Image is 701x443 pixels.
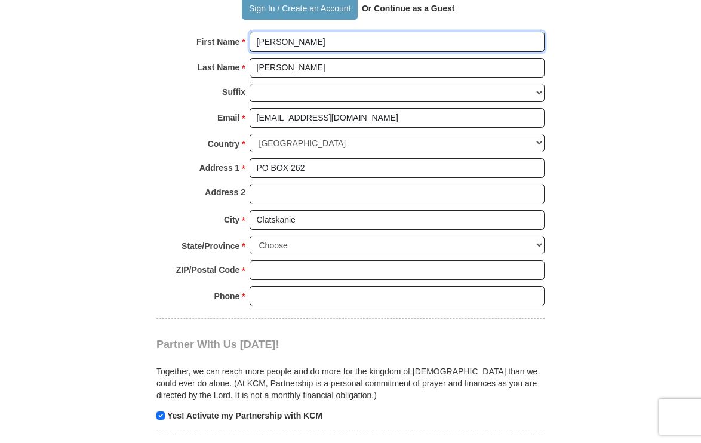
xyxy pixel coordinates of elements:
strong: Last Name [198,59,240,76]
strong: Yes! Activate my Partnership with KCM [167,411,322,420]
strong: Address 1 [199,159,240,176]
strong: State/Province [182,238,239,254]
strong: Suffix [222,84,245,100]
span: Partner With Us [DATE]! [156,339,279,350]
strong: ZIP/Postal Code [176,262,240,278]
strong: Phone [214,288,240,304]
strong: First Name [196,33,239,50]
strong: Address 2 [205,184,245,201]
strong: Or Continue as a Guest [362,4,455,13]
strong: Email [217,109,239,126]
strong: City [224,211,239,228]
strong: Country [208,136,240,152]
p: Together, we can reach more people and do more for the kingdom of [DEMOGRAPHIC_DATA] than we coul... [156,365,545,401]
